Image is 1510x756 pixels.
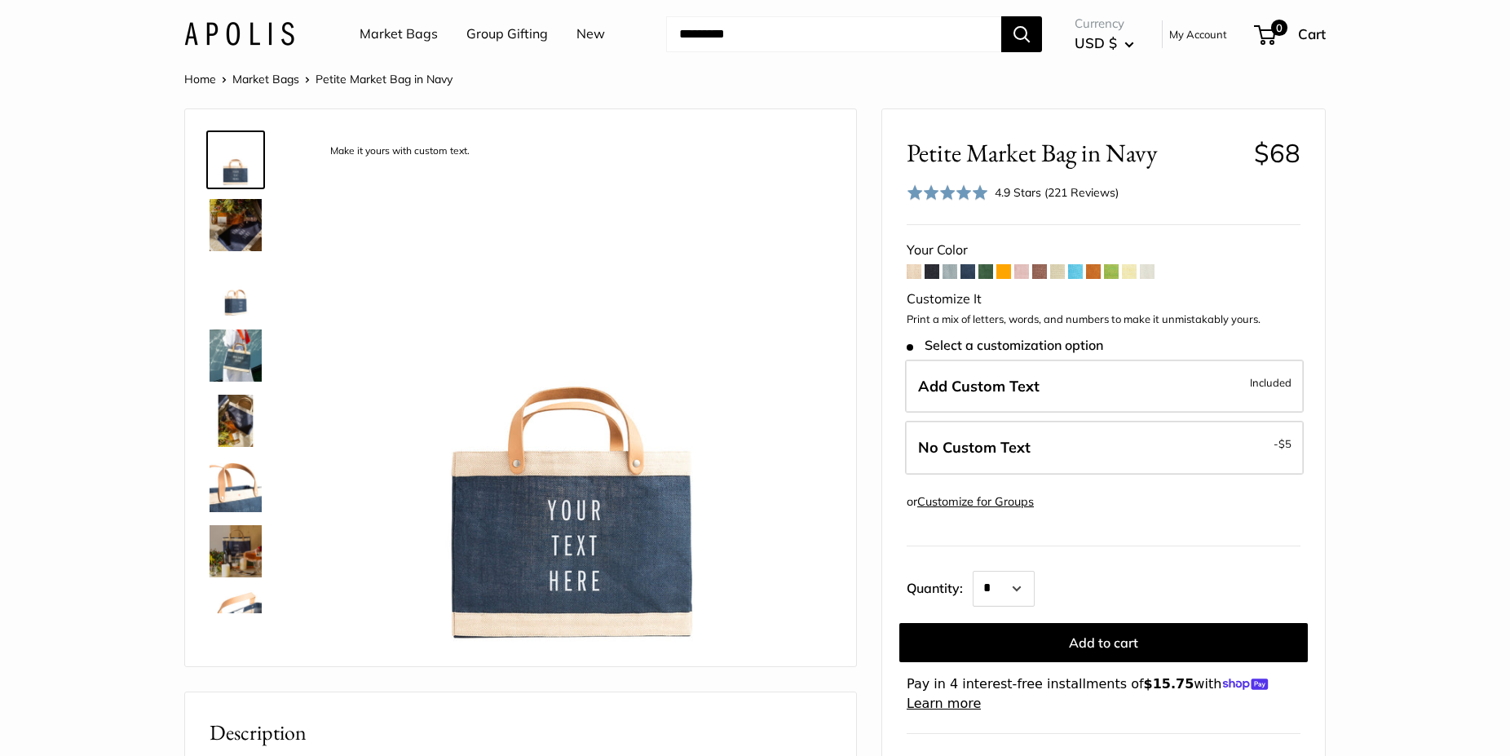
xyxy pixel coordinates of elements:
[206,457,265,515] a: description_Super soft and durable leather handles.
[13,694,174,743] iframe: Sign Up via Text for Offers
[466,22,548,46] a: Group Gifting
[1075,30,1134,56] button: USD $
[206,130,265,189] a: description_Make it yours with custom text.
[907,138,1242,168] span: Petite Market Bag in Navy
[210,525,262,577] img: Petite Market Bag in Navy
[210,717,832,749] h2: Description
[905,360,1304,413] label: Add Custom Text
[210,134,262,186] img: description_Make it yours with custom text.
[1298,25,1326,42] span: Cart
[210,329,262,382] img: Petite Market Bag in Navy
[907,312,1300,328] p: Print a mix of letters, words, and numbers to make it unmistakably yours.
[206,522,265,581] a: Petite Market Bag in Navy
[206,391,265,450] a: Petite Market Bag in Navy
[360,22,438,46] a: Market Bags
[1169,24,1227,44] a: My Account
[917,494,1034,509] a: Customize for Groups
[907,181,1119,205] div: 4.9 Stars (221 Reviews)
[1001,16,1042,52] button: Search
[1278,437,1291,450] span: $5
[210,264,262,316] img: Petite Market Bag in Navy
[995,183,1119,201] div: 4.9 Stars (221 Reviews)
[1256,21,1326,47] a: 0 Cart
[907,338,1103,353] span: Select a customization option
[206,326,265,385] a: Petite Market Bag in Navy
[206,196,265,254] a: Petite Market Bag in Navy
[1250,373,1291,392] span: Included
[918,377,1040,396] span: Add Custom Text
[184,22,294,46] img: Apolis
[899,623,1308,662] button: Add to cart
[232,72,299,86] a: Market Bags
[907,287,1300,312] div: Customize It
[210,199,262,251] img: Petite Market Bag in Navy
[184,72,216,86] a: Home
[210,460,262,512] img: description_Super soft and durable leather handles.
[576,22,605,46] a: New
[184,69,453,90] nav: Breadcrumb
[1254,137,1300,169] span: $68
[206,261,265,320] a: Petite Market Bag in Navy
[666,16,1001,52] input: Search...
[210,590,262,643] img: description_Inner pocket good for daily drivers.
[1274,434,1291,453] span: -
[316,134,832,650] img: description_Make it yours with custom text.
[316,72,453,86] span: Petite Market Bag in Navy
[322,140,478,162] div: Make it yours with custom text.
[907,238,1300,263] div: Your Color
[918,438,1031,457] span: No Custom Text
[907,491,1034,513] div: or
[210,395,262,447] img: Petite Market Bag in Navy
[1075,12,1134,35] span: Currency
[905,421,1304,475] label: Leave Blank
[1271,20,1287,36] span: 0
[1075,34,1117,51] span: USD $
[907,566,973,607] label: Quantity:
[206,587,265,646] a: description_Inner pocket good for daily drivers.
